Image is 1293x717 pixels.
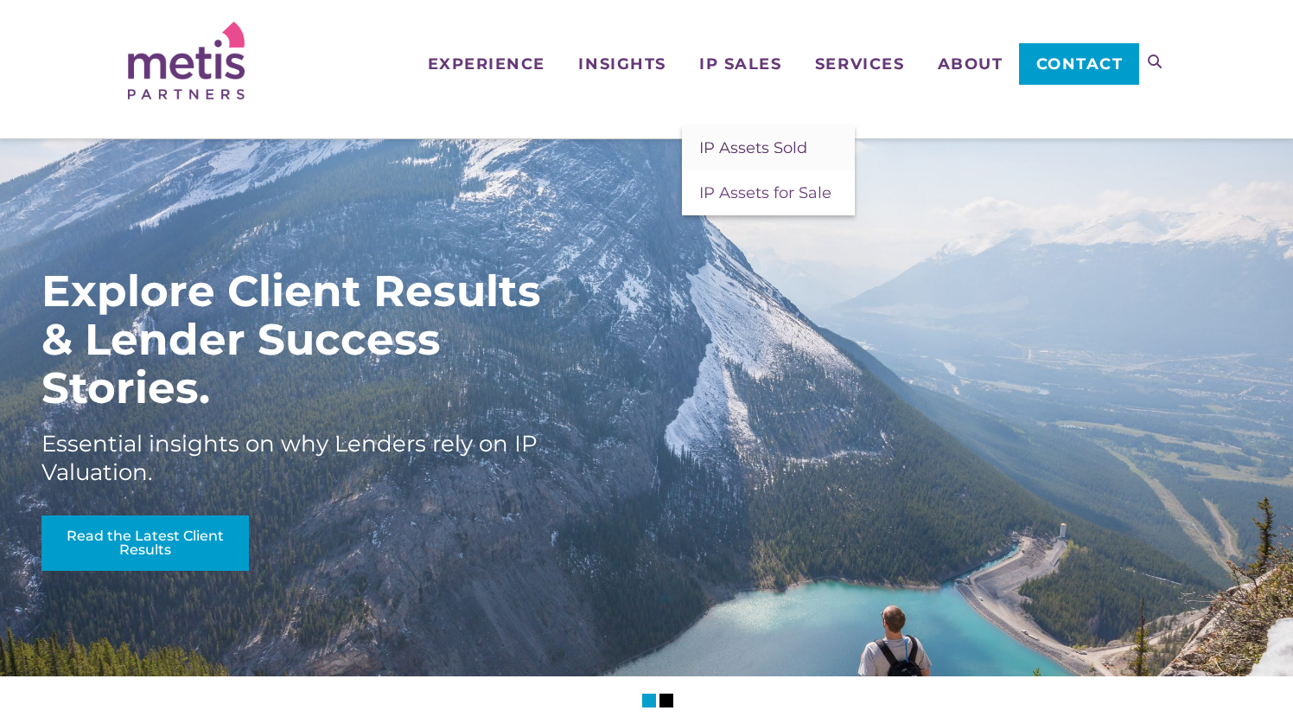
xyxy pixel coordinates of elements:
span: IP Assets for Sale [699,183,831,202]
img: Metis Partners [128,22,245,99]
a: IP Assets Sold [682,125,855,170]
a: Read the Latest Client Results [41,515,249,571]
a: Contact [1019,43,1139,85]
li: Slider Page 1 [642,694,656,707]
div: Explore Client Results & Lender Success Stories. [41,267,560,413]
span: Experience [428,56,545,72]
li: Slider Page 2 [659,694,673,707]
span: Contact [1036,56,1124,72]
div: Essential insights on why Lenders rely on IP Valuation. [41,430,560,487]
a: IP Assets for Sale [682,170,855,215]
span: Services [815,56,904,72]
span: About [938,56,1003,72]
span: IP Assets Sold [699,138,807,157]
span: IP Sales [699,56,781,72]
span: Insights [578,56,666,72]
